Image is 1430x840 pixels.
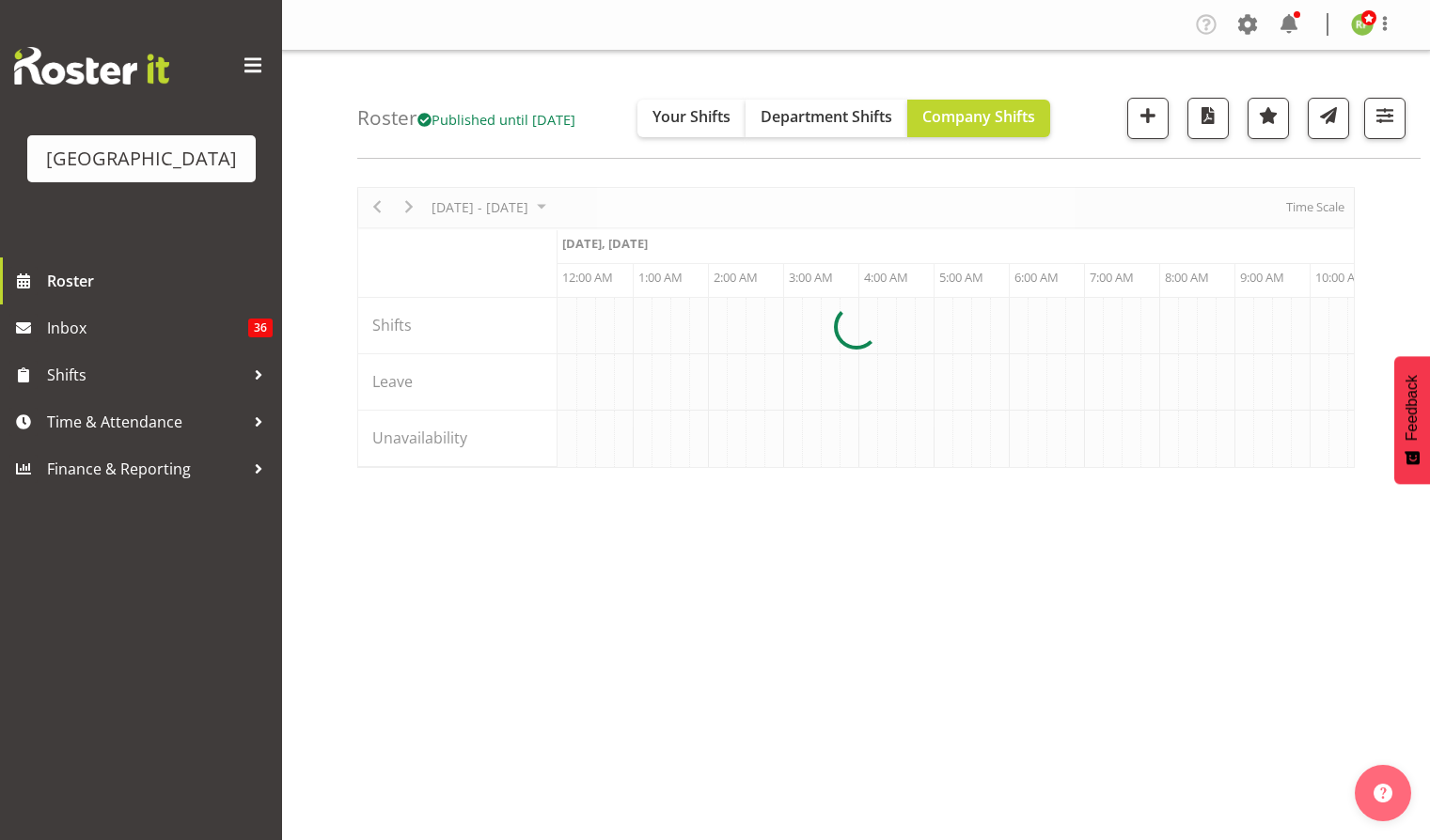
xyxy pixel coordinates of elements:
[248,319,273,337] span: 36
[14,47,169,85] img: Rosterit website logo
[1404,375,1421,441] span: Feedback
[417,110,575,129] span: Published until [DATE]
[47,455,244,483] span: Finance & Reporting
[1248,98,1289,139] button: Highlight an important date within the roster.
[746,100,907,137] button: Department Shifts
[1364,98,1406,139] button: Filter Shifts
[47,267,273,295] span: Roster
[907,100,1050,137] button: Company Shifts
[47,361,244,389] span: Shifts
[47,314,248,342] span: Inbox
[1187,98,1229,139] button: Download a PDF of the roster according to the set date range.
[1394,356,1430,484] button: Feedback - Show survey
[652,106,731,127] span: Your Shifts
[47,408,244,436] span: Time & Attendance
[357,107,575,129] h4: Roster
[922,106,1035,127] span: Company Shifts
[1374,784,1392,802] img: help-xxl-2.png
[46,145,237,173] div: [GEOGRAPHIC_DATA]
[1351,13,1374,36] img: richard-freeman9074.jpg
[1127,98,1169,139] button: Add a new shift
[1308,98,1349,139] button: Send a list of all shifts for the selected filtered period to all rostered employees.
[761,106,892,127] span: Department Shifts
[637,100,746,137] button: Your Shifts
